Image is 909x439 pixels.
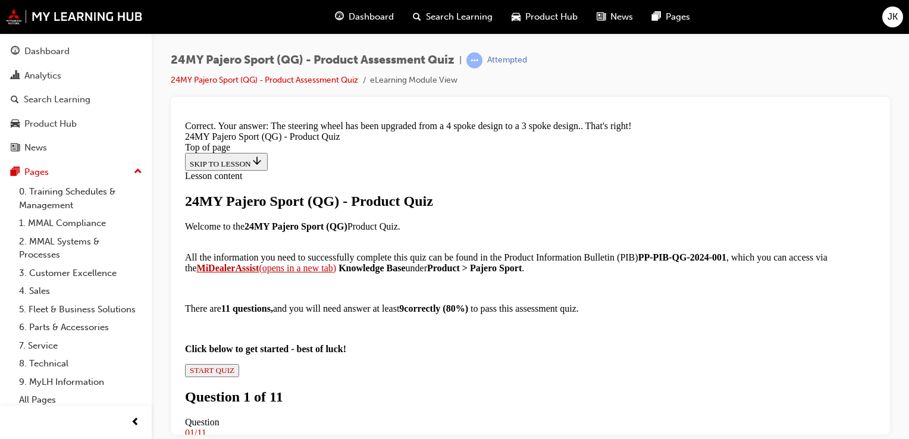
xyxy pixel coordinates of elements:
a: search-iconSearch Learning [403,5,502,29]
a: 9. MyLH Information [14,373,147,391]
strong: 11 questions, [41,187,93,197]
div: Analytics [24,69,61,83]
div: Attempted [487,55,527,66]
a: Analytics [5,65,147,87]
button: Pages [5,161,147,183]
li: eLearning Module View [370,74,457,87]
h1: Question 1 of 11 [5,273,695,289]
a: 1. MMAL Compliance [14,214,147,233]
a: 7. Service [14,337,147,355]
span: pages-icon [652,10,661,24]
a: 8. Technical [14,355,147,373]
button: JK [882,7,903,27]
p: Welcome to the Product Quiz. [5,105,695,116]
a: guage-iconDashboard [325,5,403,29]
a: news-iconNews [587,5,642,29]
span: up-icon [134,164,142,180]
span: Lesson content [5,55,62,65]
span: car-icon [11,119,20,130]
a: 3. Customer Excellence [14,264,147,283]
div: 24MY Pajero Sport (QG) - Product Quiz [5,77,695,93]
div: Pages [24,165,49,179]
a: 4. Sales [14,282,147,300]
strong: correctly (80%) [224,187,288,197]
button: DashboardAnalyticsSearch LearningProduct HubNews [5,38,147,161]
span: START QUIZ [10,250,54,259]
span: prev-icon [131,415,140,430]
strong: Knowledge Base [158,147,225,157]
span: pages-icon [11,167,20,178]
strong: 24MY Pajero Sport (QG) [64,105,167,115]
button: SKIP TO LESSON [5,37,87,55]
div: Product Hub [24,117,77,131]
a: 5. Fleet & Business Solutions [14,300,147,319]
div: Correct. Your answer: The steering wheel has been upgraded from a 4 spoke design to a 3 spoke des... [5,5,695,15]
span: JK [888,10,898,24]
div: 24MY Pajero Sport (QG) - Product Quiz [5,15,695,26]
strong: PP-PIB-QG-2024-001 [458,136,546,146]
span: search-icon [11,95,19,105]
span: 24MY Pajero Sport (QG) - Product Assessment Quiz [171,54,454,67]
span: learningRecordVerb_ATTEMPT-icon [466,52,482,68]
a: pages-iconPages [642,5,700,29]
span: (opens in a new tab) [79,147,156,157]
span: | [459,54,462,67]
strong: MiDealerAssist [17,147,79,157]
p: All the information you need to successfully complete this quiz can be found in the Product Infor... [5,126,695,158]
span: search-icon [413,10,421,24]
a: News [5,137,147,159]
a: All Pages [14,391,147,409]
span: guage-icon [335,10,344,24]
span: Dashboard [349,10,394,24]
div: 01/11 [5,312,695,322]
strong: Product > Pajero Sport [247,147,341,157]
span: SKIP TO LESSON [10,43,83,52]
p: There are and you will need answer at least to pass this assessment quiz. [5,187,695,198]
span: news-icon [11,143,20,153]
div: Search Learning [24,93,90,106]
span: Pages [666,10,690,24]
a: 2. MMAL Systems & Processes [14,233,147,264]
strong: 9 [219,187,224,197]
span: News [610,10,633,24]
span: chart-icon [11,71,20,81]
a: car-iconProduct Hub [502,5,587,29]
a: Product Hub [5,113,147,135]
div: Top of page [5,26,695,37]
div: News [24,141,47,155]
span: car-icon [512,10,521,24]
span: Product Hub [525,10,578,24]
a: 0. Training Schedules & Management [14,183,147,214]
span: guage-icon [11,46,20,57]
span: Search Learning [426,10,493,24]
a: 6. Parts & Accessories [14,318,147,337]
a: Search Learning [5,89,147,111]
span: news-icon [597,10,606,24]
a: Dashboard [5,40,147,62]
strong: Click below to get started - best of luck! [5,228,166,238]
img: mmal [6,9,143,24]
div: Question [5,301,695,312]
div: Dashboard [24,45,70,58]
a: 24MY Pajero Sport (QG) - Product Assessment Quiz [171,75,358,85]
